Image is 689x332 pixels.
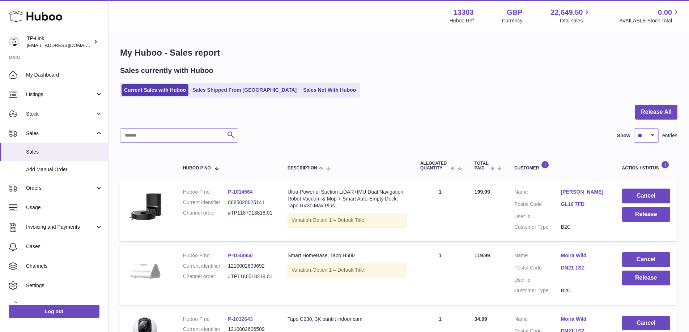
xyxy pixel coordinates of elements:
[26,185,95,191] span: Orders
[26,111,95,117] span: Stock
[561,264,608,271] a: DN21 1SZ
[26,263,103,270] span: Channels
[228,199,273,206] dd: 8885020625141
[550,8,591,24] a: 22,649.50 Total sales
[26,166,103,173] span: Add Manual Order
[26,130,95,137] span: Sales
[658,8,672,17] span: 0.00
[228,273,273,280] dd: #TP1186518218.01
[619,17,680,24] span: AVAILABLE Stock Total
[514,316,561,324] dt: Name
[507,8,522,17] strong: GBP
[420,161,449,171] span: ALLOCATED Quantity
[561,224,608,230] dd: B2C
[561,201,608,208] a: GL16 7FD
[26,148,103,155] span: Sales
[26,243,103,250] span: Cases
[617,132,630,139] label: Show
[288,316,406,323] div: Tapo C230, 3K pantilt indoor cam
[561,316,608,323] a: Moira Wild
[26,302,103,309] span: Returns
[622,189,670,203] button: Cancel
[9,305,99,318] a: Log out
[26,72,103,78] span: My Dashboard
[183,316,228,323] dt: Huboo P no
[514,264,561,273] dt: Postal Code
[27,42,106,48] span: [EMAIL_ADDRESS][DOMAIN_NAME]
[622,161,670,171] div: Action / Status
[288,166,317,171] span: Description
[127,189,163,225] img: 01_large_20240808023803n.jpg
[228,316,253,322] a: P-1032643
[413,245,467,305] td: 1
[183,252,228,259] dt: Huboo P no
[190,84,299,96] a: Sales Shipped From [GEOGRAPHIC_DATA]
[514,161,608,171] div: Customer
[183,189,228,195] dt: Huboo P no
[228,210,273,216] dd: #TP1187013818.01
[622,316,670,331] button: Cancel
[26,224,95,230] span: Invoicing and Payments
[183,273,228,280] dt: Channel order
[228,253,253,258] a: P-1048950
[475,161,489,171] span: Total paid
[288,189,406,209] div: Ultra-Powerful Suction LiDAR+IMU Dual Navigation Robot Vacuum & Mop + Smart Auto-Empty Dock, Tapo...
[550,8,583,17] span: 22,649.50
[514,277,561,284] dt: User Id
[622,207,670,222] button: Release
[514,201,561,210] dt: Postal Code
[561,252,608,259] a: Moira Wild
[288,263,406,277] div: Variation:
[559,17,591,24] span: Total sales
[26,91,95,98] span: Listings
[619,8,680,24] a: 0.00 AVAILABLE Stock Total
[413,181,467,241] td: 1
[475,253,490,258] span: 119.99
[26,204,103,211] span: Usage
[635,105,677,120] button: Release All
[228,189,253,195] a: P-1014564
[122,84,188,96] a: Current Sales with Huboo
[514,213,561,220] dt: User Id
[301,84,358,96] a: Sales Not With Huboo
[127,252,163,288] img: listpage_large_20241231040602k.png
[120,66,213,76] h2: Sales currently with Huboo
[183,166,211,171] span: Huboo P no
[514,252,561,261] dt: Name
[183,210,228,216] dt: Channel order
[450,17,474,24] div: Huboo Ref
[183,263,228,270] dt: Current identifier
[622,252,670,267] button: Cancel
[228,263,273,270] dd: 1210002609692
[622,271,670,285] button: Release
[312,267,366,273] span: Option 1 = Default Title;
[514,287,561,294] dt: Customer Type
[561,189,608,195] a: [PERSON_NAME]
[502,17,523,24] div: Currency
[27,35,92,49] div: TP-Link
[183,199,228,206] dt: Current identifier
[561,287,608,294] dd: B2C
[454,8,474,17] strong: 13303
[288,213,406,228] div: Variation:
[120,47,677,59] h1: My Huboo - Sales report
[9,36,20,47] img: gaby.chen@tp-link.com
[26,282,103,289] span: Settings
[475,189,490,195] span: 199.99
[475,316,487,322] span: 34.99
[662,132,677,139] span: entries
[514,224,561,230] dt: Customer Type
[312,217,366,223] span: Option 1 = Default Title;
[288,252,406,259] div: Smart HomeBase, Tapo H500
[514,189,561,197] dt: Name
